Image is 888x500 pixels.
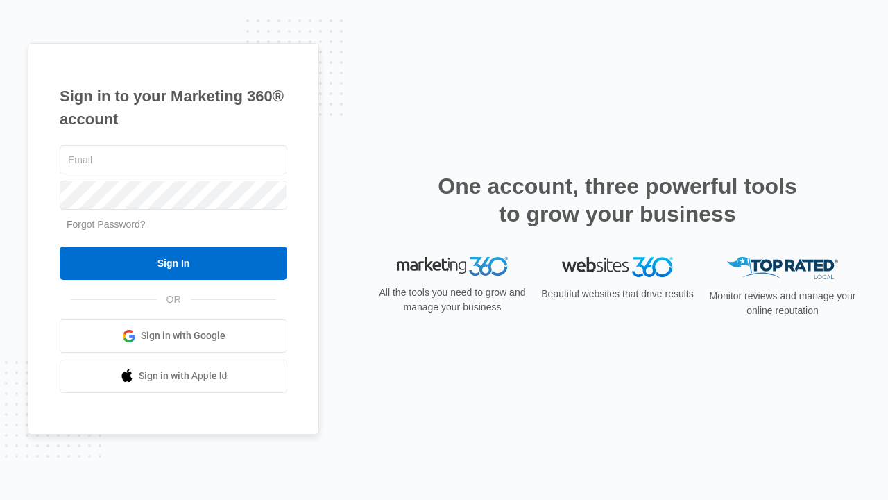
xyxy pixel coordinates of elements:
[705,289,860,318] p: Monitor reviews and manage your online reputation
[727,257,838,280] img: Top Rated Local
[157,292,191,307] span: OR
[60,360,287,393] a: Sign in with Apple Id
[540,287,695,301] p: Beautiful websites that drive results
[562,257,673,277] img: Websites 360
[375,285,530,315] p: All the tools you need to grow and manage your business
[60,85,287,131] h1: Sign in to your Marketing 360® account
[434,172,801,228] h2: One account, three powerful tools to grow your business
[397,257,508,276] img: Marketing 360
[141,328,225,343] span: Sign in with Google
[139,369,228,383] span: Sign in with Apple Id
[60,247,287,280] input: Sign In
[60,145,287,174] input: Email
[67,219,146,230] a: Forgot Password?
[60,319,287,353] a: Sign in with Google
